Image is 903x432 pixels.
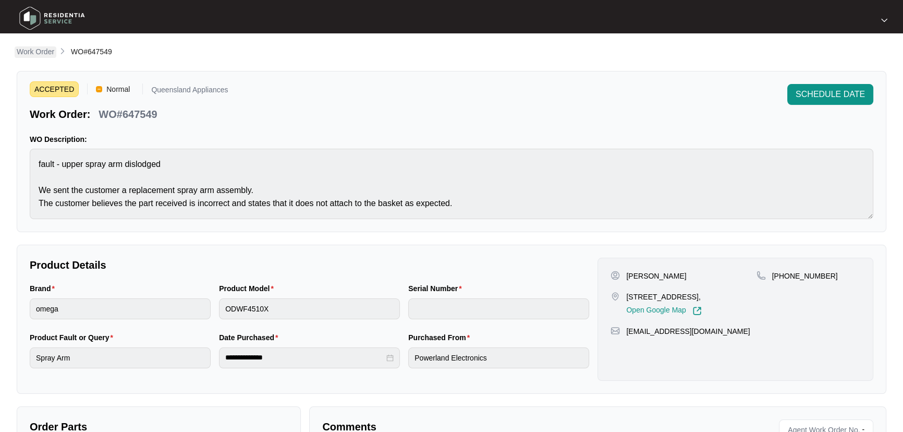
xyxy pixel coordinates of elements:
label: Product Fault or Query [30,332,117,343]
p: Work Order [17,46,54,57]
img: Link-External [692,306,702,316]
label: Purchased From [408,332,474,343]
input: Product Model [219,298,400,319]
img: map-pin [611,292,620,301]
label: Date Purchased [219,332,282,343]
label: Product Model [219,283,278,294]
p: Work Order: [30,107,90,122]
p: WO#647549 [99,107,157,122]
textarea: fault - upper spray arm dislodged We sent the customer a replacement spray arm assembly. The cust... [30,149,873,219]
p: WO Description: [30,134,873,145]
input: Date Purchased [225,352,384,363]
label: Brand [30,283,59,294]
p: Product Details [30,258,589,272]
button: SCHEDULE DATE [787,84,873,105]
span: WO#647549 [71,47,112,56]
p: [STREET_ADDRESS], [626,292,701,302]
a: Work Order [15,46,56,58]
img: chevron-right [58,47,67,55]
input: Brand [30,298,211,319]
label: Serial Number [408,283,466,294]
img: user-pin [611,271,620,280]
input: Purchased From [408,347,589,368]
p: [PHONE_NUMBER] [772,271,838,281]
span: Normal [102,81,134,97]
span: SCHEDULE DATE [796,88,865,101]
p: Queensland Appliances [151,86,228,97]
input: Product Fault or Query [30,347,211,368]
span: ACCEPTED [30,81,79,97]
img: Vercel Logo [96,86,102,92]
img: map-pin [611,326,620,335]
a: Open Google Map [626,306,701,316]
img: residentia service logo [16,3,89,34]
p: [PERSON_NAME] [626,271,686,281]
p: [EMAIL_ADDRESS][DOMAIN_NAME] [626,326,750,337]
img: dropdown arrow [881,18,887,23]
img: map-pin [756,271,766,280]
input: Serial Number [408,298,589,319]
